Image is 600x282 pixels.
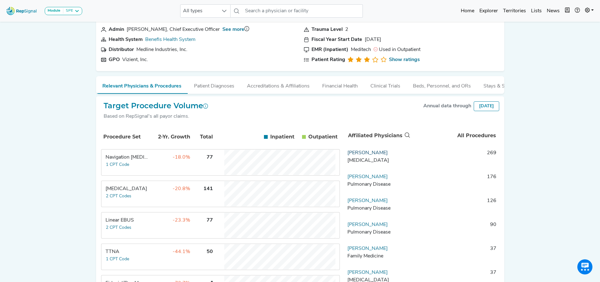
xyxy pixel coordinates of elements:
[529,5,544,17] a: Lists
[145,36,196,43] div: Benefis Health System
[423,102,471,110] div: Annual data through
[109,26,124,33] div: Admin
[311,36,362,43] div: Fiscal Year Start Date
[136,46,187,54] div: Medline Industries, Inc.
[347,252,409,260] div: Family Medicine
[411,245,499,264] td: 37
[347,205,409,212] div: Pulmonary Disease
[173,186,190,191] span: -20.8%
[411,125,499,146] th: All Procedures
[411,149,499,168] td: 269
[109,46,134,54] div: Distributor
[311,56,345,64] div: Patient Rating
[347,198,388,203] a: [PERSON_NAME]
[411,173,499,192] td: 176
[106,248,149,256] div: TTNA
[45,7,82,15] button: ModuleSPE
[544,5,562,17] a: News
[347,150,388,155] a: [PERSON_NAME]
[241,76,316,93] button: Accreditations & Affiliations
[106,224,132,231] button: 2 CPT Codes
[145,37,196,42] a: Benefis Health System
[311,26,343,33] div: Trauma Level
[102,126,150,148] th: Procedure Set
[374,46,420,54] div: Used in Outpatient
[127,26,220,33] div: John H Goodnow, Chief Executive Officer
[106,185,149,193] div: Transbronchial Biopsy
[188,76,241,93] button: Patient Diagnoses
[48,9,60,13] strong: Module
[365,36,381,43] div: [DATE]
[207,249,213,254] span: 50
[63,8,73,14] div: SPE
[364,76,407,93] button: Clinical Trials
[562,5,572,17] button: Intel Book
[477,76,527,93] button: Stays & Services
[347,157,409,164] div: Interventional Radiology
[411,221,499,240] td: 90
[351,46,371,54] div: Meditech
[106,256,129,263] button: 1 CPT Code
[173,249,190,254] span: -44.1%
[106,217,149,224] div: Linear EBUS
[411,197,499,216] td: 126
[203,186,213,191] span: 141
[311,46,348,54] div: EMR (Inpatient)
[207,155,213,160] span: 77
[407,76,477,93] button: Beds, Personnel, and ORs
[122,56,148,64] div: Vizient, Inc.
[173,218,190,223] span: -23.3%
[173,155,190,160] span: -18.0%
[150,126,191,148] th: 2-Yr. Growth
[500,5,529,17] a: Territories
[222,27,244,32] a: See more
[347,222,388,227] a: [PERSON_NAME]
[347,174,388,179] a: [PERSON_NAME]
[96,76,188,94] button: Relevant Physicians & Procedures
[308,133,338,141] span: Outpatient
[192,126,214,148] th: Total
[347,246,388,251] a: [PERSON_NAME]
[106,154,149,161] div: Navigation Bronchoscopy
[207,218,213,223] span: 77
[347,228,409,236] div: Pulmonary Disease
[270,133,294,141] span: Inpatient
[104,101,208,110] h2: Target Procedure Volume
[477,5,500,17] a: Explorer
[458,5,477,17] a: Home
[389,56,420,64] a: Show ratings
[474,101,499,111] div: [DATE]
[106,161,129,168] button: 1 CPT Code
[316,76,364,93] button: Financial Health
[180,5,218,17] span: All types
[347,270,388,275] a: [PERSON_NAME]
[109,56,120,64] div: GPO
[106,193,132,200] button: 2 CPT Codes
[243,4,363,18] input: Search a physician or facility
[109,36,143,43] div: Health System
[347,181,409,188] div: Pulmonary Disease
[345,125,411,146] th: Affiliated Physicians
[345,26,348,33] div: 2
[104,113,208,120] div: Based on RepSignal's all payor claims.
[127,26,220,33] div: [PERSON_NAME], Chief Executive Officer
